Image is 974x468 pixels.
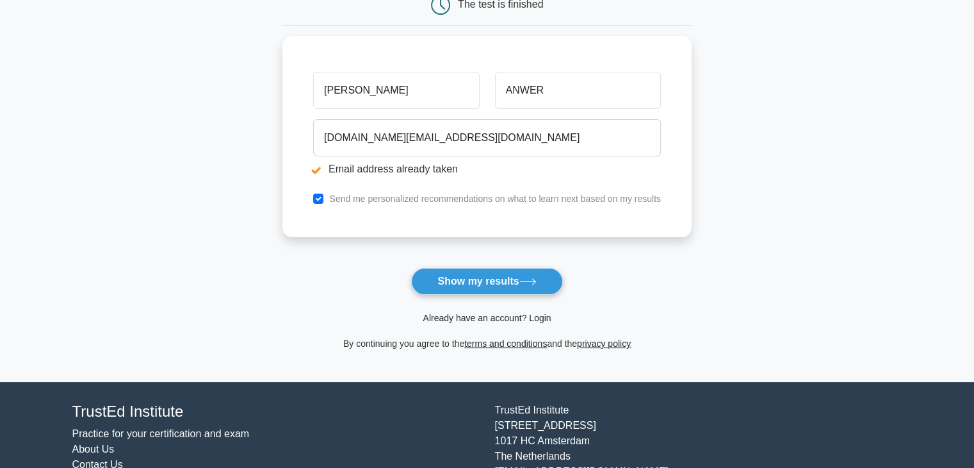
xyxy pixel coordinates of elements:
[313,72,479,109] input: First name
[329,194,661,204] label: Send me personalized recommendations on what to learn next based on my results
[72,428,250,439] a: Practice for your certification and exam
[495,72,661,109] input: Last name
[275,336,699,351] div: By continuing you agree to the and the
[411,268,562,295] button: Show my results
[313,119,661,156] input: Email
[72,444,115,455] a: About Us
[577,338,631,349] a: privacy policy
[464,338,547,349] a: terms and conditions
[72,403,480,421] h4: TrustEd Institute
[313,162,661,177] li: Email address already taken
[423,313,551,323] a: Already have an account? Login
